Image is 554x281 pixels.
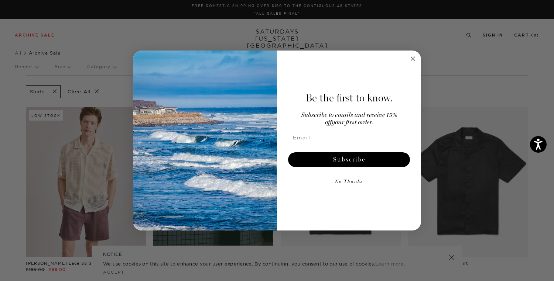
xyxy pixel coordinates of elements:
[287,130,411,145] input: Email
[288,152,410,167] button: Subscribe
[408,54,417,63] button: Close dialog
[301,112,397,118] span: Subscribe to emails and receive 15%
[133,51,277,230] img: 125c788d-000d-4f3e-b05a-1b92b2a23ec9.jpeg
[287,174,411,189] button: No Thanks
[332,119,373,126] span: your first order.
[306,92,393,104] span: Be the first to know.
[325,119,332,126] span: off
